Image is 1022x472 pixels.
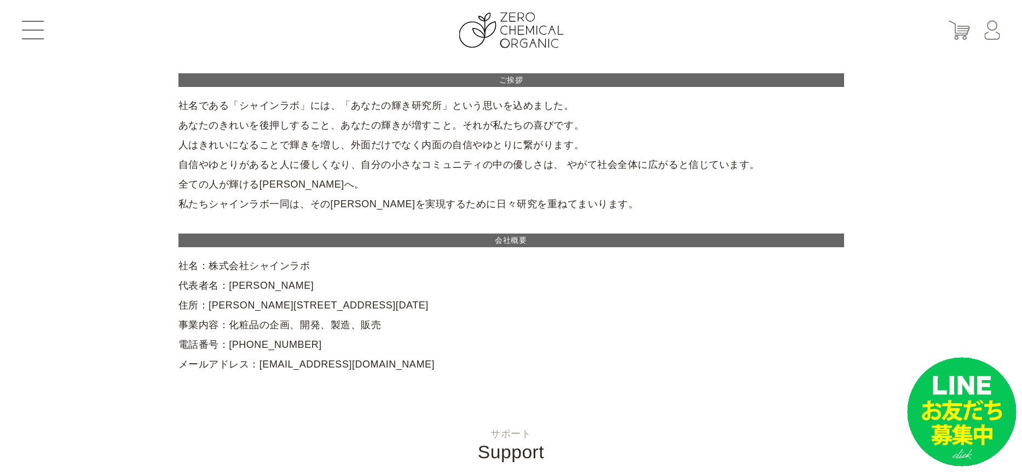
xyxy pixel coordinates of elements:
img: マイページ [984,21,1000,40]
div: 社名である「シャインラボ」には、「あなたの輝き研究所」という思いを込めました。 あなたのきれいを後押しすること、あなたの輝きが増すこと。それが私たちの喜びです。 人はきれいになることで輝きを増し... [178,73,844,374]
img: カート [949,21,970,40]
span: Support [478,442,544,462]
h2: ご挨拶 [178,73,844,87]
img: small_line.png [907,357,1017,467]
h2: 会社概要 [178,234,844,247]
img: ZERO CHEMICAL ORGANIC [459,13,563,48]
small: サポート [22,429,1000,439]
